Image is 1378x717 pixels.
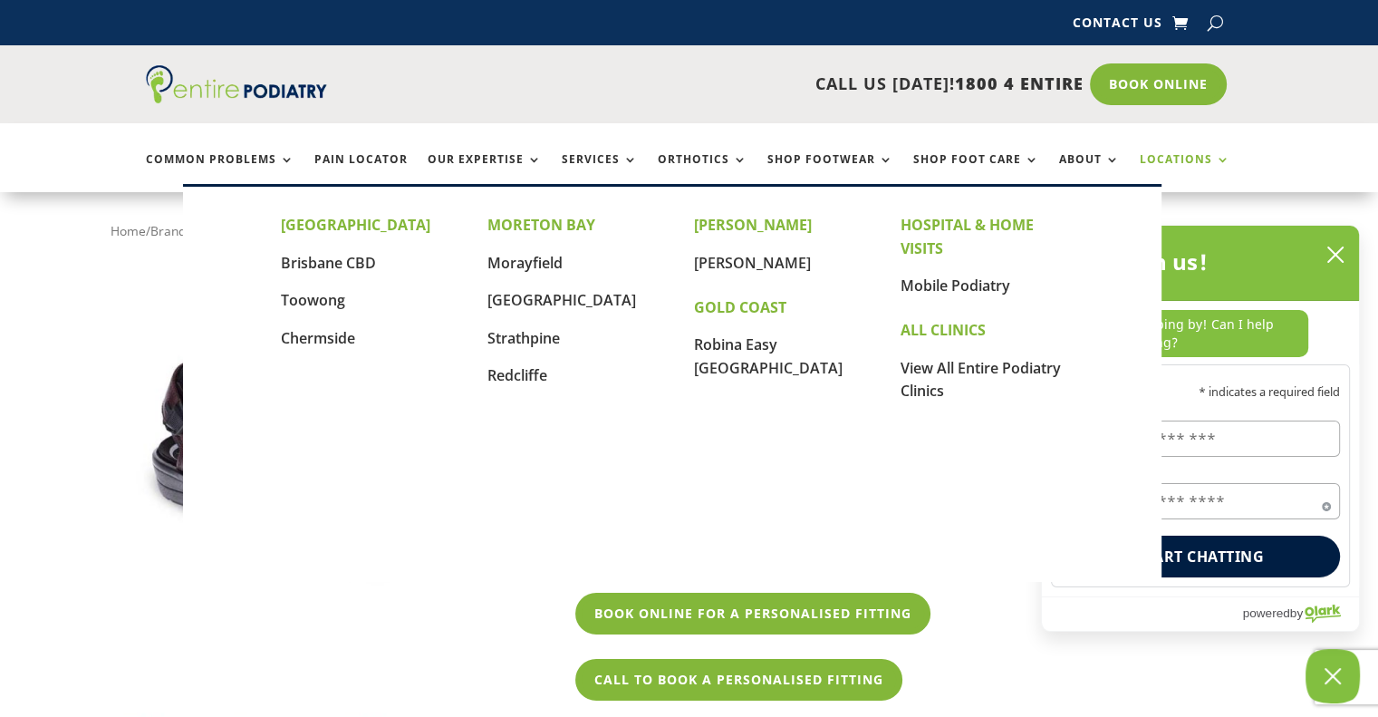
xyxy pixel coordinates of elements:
[658,153,747,192] a: Orthotics
[1242,602,1289,625] span: powered
[281,215,430,235] strong: [GEOGRAPHIC_DATA]
[1290,602,1303,625] span: by
[111,222,146,239] a: Home
[575,659,902,701] a: Call To Book A Personalised Fitting
[314,153,408,192] a: Pain Locator
[955,73,1084,94] span: 1800 4 ENTIRE
[694,215,812,235] strong: [PERSON_NAME]
[281,328,355,348] a: Chermside
[575,593,930,635] a: Book Online For A Personalised Fitting
[281,290,345,310] a: Toowong
[913,153,1039,192] a: Shop Foot Care
[1061,405,1340,417] label: Name
[1306,649,1360,703] button: Close Chatbox
[487,365,547,385] a: Redcliffe
[111,219,992,243] nav: Breadcrumb
[901,276,1010,296] a: Mobile Podiatry
[1072,16,1161,36] a: Contact Us
[694,253,811,273] a: [PERSON_NAME]
[150,222,192,239] a: Brands
[1041,225,1360,632] div: olark chatbox
[487,290,636,310] a: [GEOGRAPHIC_DATA]
[1140,153,1230,192] a: Locations
[487,328,560,348] a: Strathpine
[1061,421,1340,457] input: Name
[487,215,595,235] strong: MORETON BAY
[901,358,1061,402] a: View All Entire Podiatry Clinics
[562,153,638,192] a: Services
[901,215,1034,258] strong: HOSPITAL & HOME VISITS
[1051,310,1308,357] p: Thanks for stopping by! Can I help you with anything?
[1321,241,1350,268] button: close chatbox
[1042,301,1359,364] div: chat
[146,65,327,103] img: logo (1)
[1061,386,1340,398] p: * indicates a required field
[146,153,294,192] a: Common Problems
[1061,483,1340,519] input: Email
[694,334,843,378] a: Robina Easy [GEOGRAPHIC_DATA]
[428,153,542,192] a: Our Expertise
[1322,499,1331,508] span: Required field
[397,73,1084,96] p: CALL US [DATE]!
[767,153,893,192] a: Shop Footwear
[146,89,327,107] a: Entire Podiatry
[1059,153,1120,192] a: About
[694,297,786,317] strong: GOLD COAST
[1090,63,1227,105] a: Book Online
[1242,597,1359,631] a: Powered by Olark
[1061,469,1340,480] label: Email*
[281,253,376,273] a: Brisbane CBD
[487,253,563,273] a: Morayfield
[1061,536,1340,577] button: Start chatting
[901,320,986,340] strong: ALL CLINICS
